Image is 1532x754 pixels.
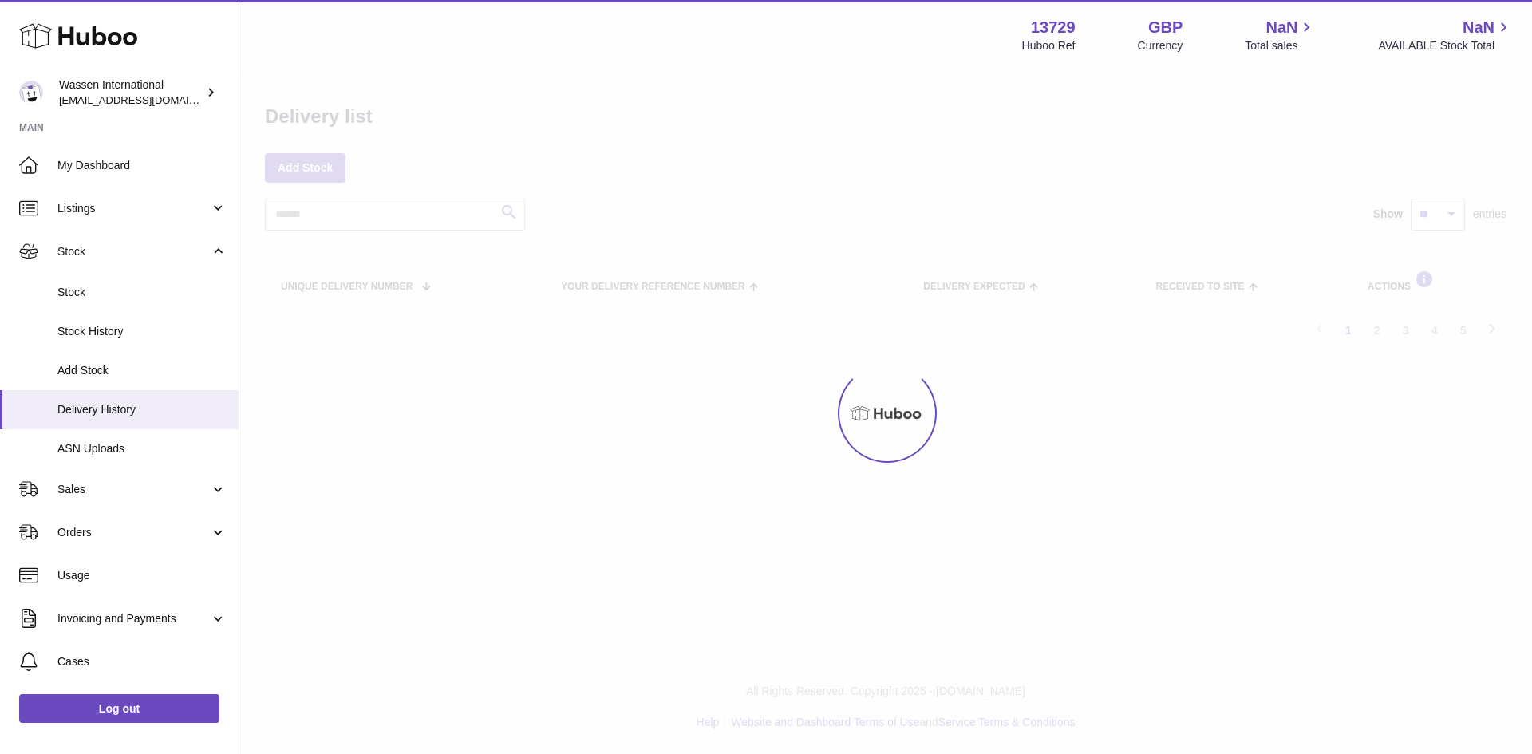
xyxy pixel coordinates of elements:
[1031,17,1076,38] strong: 13729
[1245,38,1316,53] span: Total sales
[1148,17,1183,38] strong: GBP
[57,654,227,669] span: Cases
[59,93,235,106] span: [EMAIL_ADDRESS][DOMAIN_NAME]
[1265,17,1297,38] span: NaN
[57,482,210,497] span: Sales
[57,441,227,456] span: ASN Uploads
[57,201,210,216] span: Listings
[57,611,210,626] span: Invoicing and Payments
[59,77,203,108] div: Wassen International
[57,324,227,339] span: Stock History
[57,158,227,173] span: My Dashboard
[57,363,227,378] span: Add Stock
[1138,38,1183,53] div: Currency
[1245,17,1316,53] a: NaN Total sales
[1378,38,1513,53] span: AVAILABLE Stock Total
[57,525,210,540] span: Orders
[1378,17,1513,53] a: NaN AVAILABLE Stock Total
[57,402,227,417] span: Delivery History
[19,81,43,105] img: internalAdmin-13729@internal.huboo.com
[19,694,219,723] a: Log out
[1463,17,1494,38] span: NaN
[57,285,227,300] span: Stock
[57,244,210,259] span: Stock
[57,568,227,583] span: Usage
[1022,38,1076,53] div: Huboo Ref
